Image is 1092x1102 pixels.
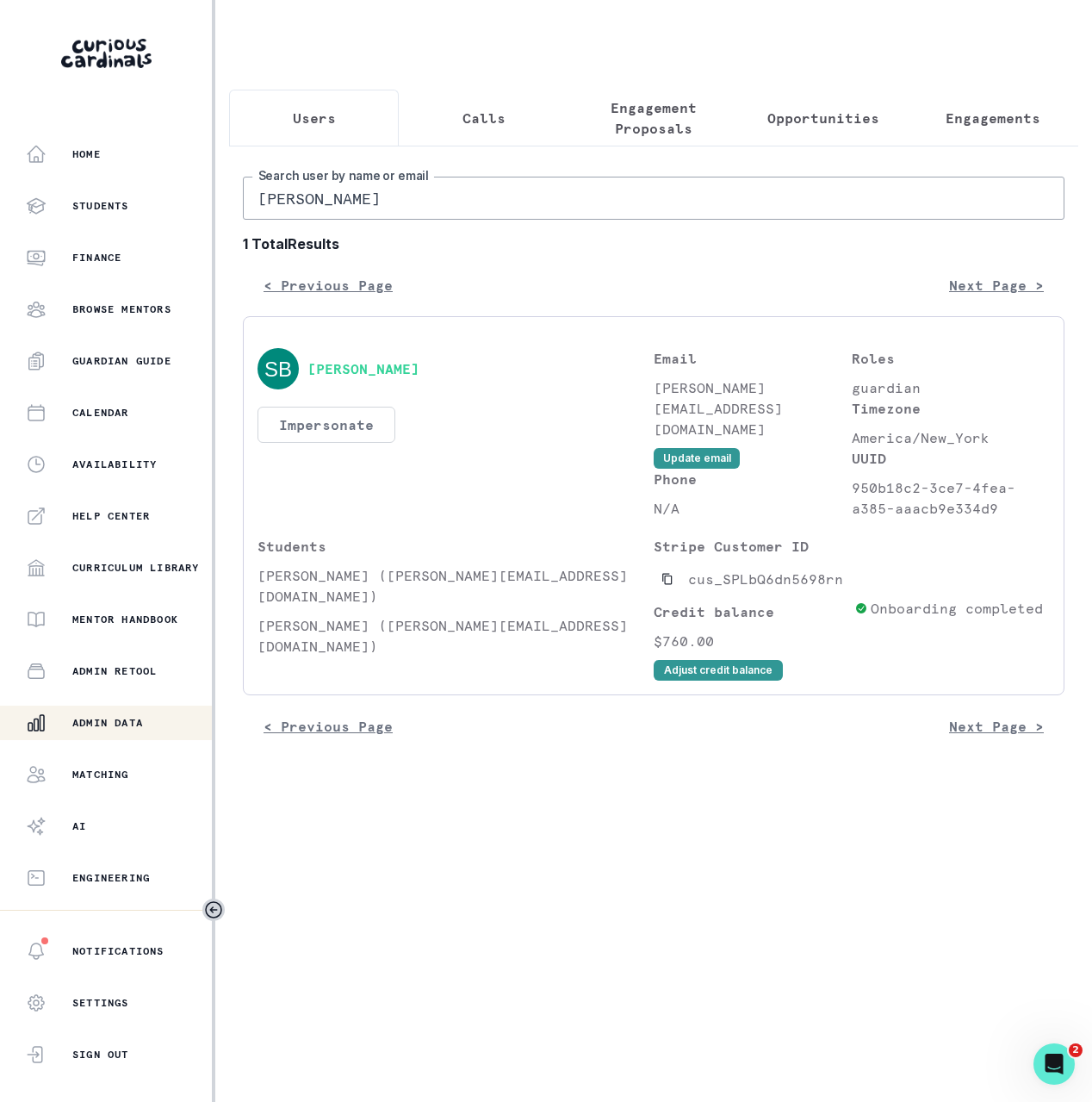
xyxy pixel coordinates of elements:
[654,469,852,489] p: Phone
[654,631,847,651] p: $760.00
[852,477,1050,519] p: 950b18c2-3ce7-4fea-a385-aaacb9e334d9
[654,660,783,681] button: Adjust credit balance
[654,498,852,519] p: N/A
[852,448,1050,469] p: UUID
[767,108,879,128] p: Opportunities
[852,398,1050,419] p: Timezone
[293,108,336,128] p: Users
[257,615,654,657] p: [PERSON_NAME] ([PERSON_NAME][EMAIL_ADDRESS][DOMAIN_NAME])
[946,108,1040,128] p: Engagements
[72,354,171,368] p: Guardian Guide
[654,601,847,622] p: Credit balance
[72,996,129,1010] p: Settings
[462,108,506,128] p: Calls
[243,268,413,302] button: < Previous Page
[257,536,654,557] p: Students
[257,407,395,443] button: Impersonate
[654,536,847,557] p: Stripe Customer ID
[928,709,1064,744] button: Next Page >
[257,348,299,389] img: svg
[72,458,157,471] p: Availability
[852,427,1050,448] p: America/New_York
[72,199,129,213] p: Students
[72,768,129,781] p: Matching
[202,899,225,921] button: Toggle sidebar
[307,360,419,377] button: [PERSON_NAME]
[654,565,681,593] button: Copied to clipboard
[72,944,164,958] p: Notifications
[72,302,171,316] p: Browse Mentors
[72,406,129,420] p: Calendar
[688,569,843,589] p: cus_SPLbQ6dn5698rn
[72,819,86,833] p: AI
[72,509,150,523] p: Help Center
[72,871,150,885] p: Engineering
[243,709,413,744] button: < Previous Page
[871,598,1043,619] p: Onboarding completed
[72,147,101,161] p: Home
[243,233,1064,254] b: 1 Total Results
[852,377,1050,398] p: guardian
[72,1048,129,1062] p: Sign Out
[654,377,852,439] p: [PERSON_NAME][EMAIL_ADDRESS][DOMAIN_NAME]
[583,97,723,139] p: Engagement Proposals
[257,565,654,607] p: [PERSON_NAME] ([PERSON_NAME][EMAIL_ADDRESS][DOMAIN_NAME])
[72,561,200,575] p: Curriculum Library
[852,348,1050,369] p: Roles
[72,251,121,265] p: Finance
[72,664,157,678] p: Admin Retool
[61,39,152,68] img: Curious Cardinals Logo
[928,268,1064,302] button: Next Page >
[654,448,740,469] button: Update email
[72,716,143,730] p: Admin Data
[72,613,178,626] p: Mentor Handbook
[1033,1043,1075,1085] iframe: Intercom live chat
[654,348,852,369] p: Email
[1069,1043,1083,1057] span: 2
